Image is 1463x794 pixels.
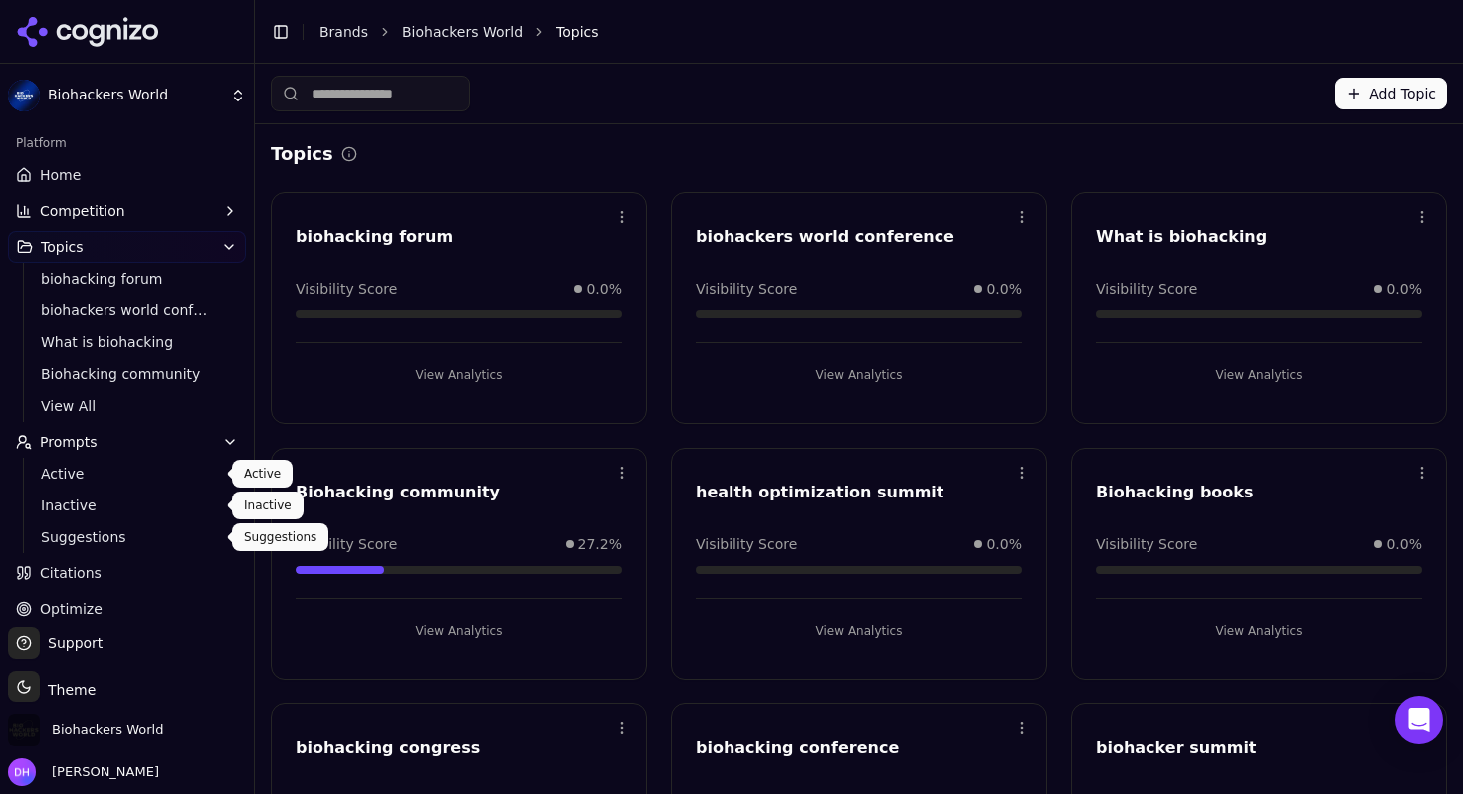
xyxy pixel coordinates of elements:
span: Optimize [40,599,103,619]
span: biohacking forum [41,269,214,289]
img: Biohackers World [8,80,40,111]
span: biohackers world conference [41,300,214,320]
span: Suggestions [41,527,214,547]
div: biohacking congress [296,736,622,760]
button: Competition [8,195,246,227]
div: health optimization summit [696,481,1022,504]
button: View Analytics [696,615,1022,647]
span: View All [41,396,214,416]
button: Prompts [8,426,246,458]
span: Visibility Score [296,534,397,554]
div: biohacking conference [696,736,1022,760]
button: View Analytics [696,359,1022,391]
span: Active [41,464,214,484]
span: 0.0% [986,534,1022,554]
button: Add Topic [1335,78,1447,109]
a: What is biohacking [33,328,222,356]
button: View Analytics [1096,615,1422,647]
span: 27.2% [578,534,622,554]
a: Active [33,460,222,488]
h2: Topics [271,140,333,168]
button: Open user button [8,758,159,786]
div: Biohacking books [1096,481,1422,504]
span: 0.0% [586,279,622,298]
p: Suggestions [244,529,316,545]
span: Biohacking community [41,364,214,384]
p: Inactive [244,497,292,513]
span: Visibility Score [696,534,797,554]
span: Home [40,165,81,185]
button: View Analytics [296,359,622,391]
span: Prompts [40,432,98,452]
span: Topics [556,22,599,42]
span: Visibility Score [296,279,397,298]
span: Inactive [41,496,214,515]
button: Open organization switcher [8,714,163,746]
a: Suggestions [33,523,222,551]
a: Inactive [33,492,222,519]
img: Dmytro Horbyk [8,758,36,786]
div: biohackers world conference [696,225,1022,249]
button: Topics [8,231,246,263]
span: Citations [40,563,102,583]
div: Open Intercom Messenger [1395,696,1443,744]
div: Platform [8,127,246,159]
a: View All [33,392,222,420]
a: Brands [319,24,368,40]
span: Support [40,633,103,653]
a: Home [8,159,246,191]
a: Biohacking community [33,360,222,388]
p: Active [244,466,281,482]
div: Biohacking community [296,481,622,504]
span: Competition [40,201,125,221]
span: 0.0% [1386,279,1422,298]
img: Biohackers World [8,714,40,746]
span: Theme [40,682,96,697]
span: 0.0% [986,279,1022,298]
a: Citations [8,557,246,589]
a: Biohackers World [402,22,522,42]
nav: breadcrumb [319,22,1407,42]
span: Visibility Score [1096,534,1197,554]
button: View Analytics [1096,359,1422,391]
span: Visibility Score [696,279,797,298]
a: biohackers world conference [33,297,222,324]
span: [PERSON_NAME] [44,763,159,781]
span: Visibility Score [1096,279,1197,298]
button: View Analytics [296,615,622,647]
a: Optimize [8,593,246,625]
div: What is biohacking [1096,225,1422,249]
span: Topics [41,237,84,257]
span: Biohackers World [48,87,222,104]
div: biohacking forum [296,225,622,249]
span: 0.0% [1386,534,1422,554]
a: biohacking forum [33,265,222,293]
span: Biohackers World [52,721,163,739]
div: biohacker summit [1096,736,1422,760]
span: What is biohacking [41,332,214,352]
